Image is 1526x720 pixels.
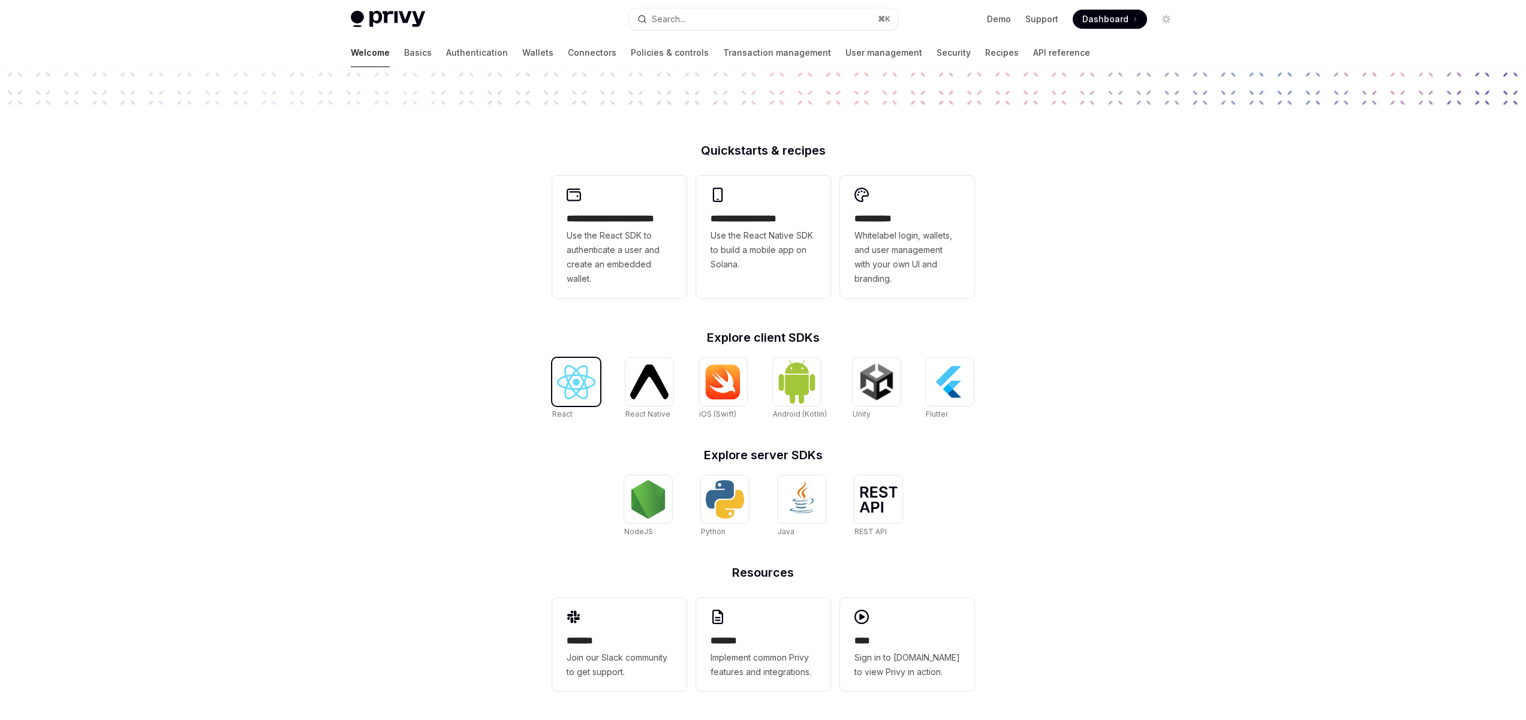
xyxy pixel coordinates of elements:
[629,8,898,30] button: Open search
[522,38,553,67] a: Wallets
[701,475,749,538] a: PythonPython
[711,650,816,679] span: Implement common Privy features and integrations.
[625,358,673,420] a: React NativeReact Native
[926,358,974,420] a: FlutterFlutter
[351,38,390,67] a: Welcome
[773,358,827,420] a: Android (Kotlin)Android (Kotlin)
[351,11,425,28] img: light logo
[723,38,831,67] a: Transaction management
[1025,13,1058,25] a: Support
[987,13,1011,25] a: Demo
[854,527,887,536] span: REST API
[552,449,974,461] h2: Explore server SDKs
[552,144,974,156] h2: Quickstarts & recipes
[1073,10,1147,29] a: Dashboard
[552,332,974,344] h2: Explore client SDKs
[778,359,816,404] img: Android (Kotlin)
[931,363,969,401] img: Flutter
[552,409,573,418] span: React
[699,409,736,418] span: iOS (Swift)
[859,486,898,513] img: REST API
[853,409,871,418] span: Unity
[552,567,974,579] h2: Resources
[926,409,948,418] span: Flutter
[630,364,669,399] img: React Native
[696,176,830,298] a: **** **** **** ***Use the React Native SDK to build a mobile app on Solana.
[625,409,670,418] span: React Native
[567,228,672,286] span: Use the React SDK to authenticate a user and create an embedded wallet.
[854,228,960,286] span: Whitelabel login, wallets, and user management with your own UI and branding.
[706,480,744,519] img: Python
[854,650,960,679] span: Sign in to [DOMAIN_NAME] to view Privy in action.
[853,358,901,420] a: UnityUnity
[446,38,508,67] a: Authentication
[845,38,922,67] a: User management
[699,358,747,420] a: iOS (Swift)iOS (Swift)
[937,38,971,67] a: Security
[631,38,709,67] a: Policies & controls
[878,14,890,24] span: ⌘ K
[1157,10,1176,29] button: Toggle dark mode
[629,480,667,519] img: NodeJS
[704,364,742,400] img: iOS (Swift)
[778,475,826,538] a: JavaJava
[568,38,616,67] a: Connectors
[857,363,896,401] img: Unity
[552,598,687,691] a: **** **Join our Slack community to get support.
[624,527,653,536] span: NodeJS
[624,475,672,538] a: NodeJSNodeJS
[652,12,685,26] div: Search...
[404,38,432,67] a: Basics
[840,598,974,691] a: ****Sign in to [DOMAIN_NAME] to view Privy in action.
[782,480,821,519] img: Java
[773,409,827,418] span: Android (Kotlin)
[711,228,816,272] span: Use the React Native SDK to build a mobile app on Solana.
[778,527,794,536] span: Java
[985,38,1019,67] a: Recipes
[854,475,902,538] a: REST APIREST API
[701,527,726,536] span: Python
[552,358,600,420] a: ReactReact
[1082,13,1128,25] span: Dashboard
[696,598,830,691] a: **** **Implement common Privy features and integrations.
[840,176,974,298] a: **** *****Whitelabel login, wallets, and user management with your own UI and branding.
[567,650,672,679] span: Join our Slack community to get support.
[557,365,595,399] img: React
[1033,38,1090,67] a: API reference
